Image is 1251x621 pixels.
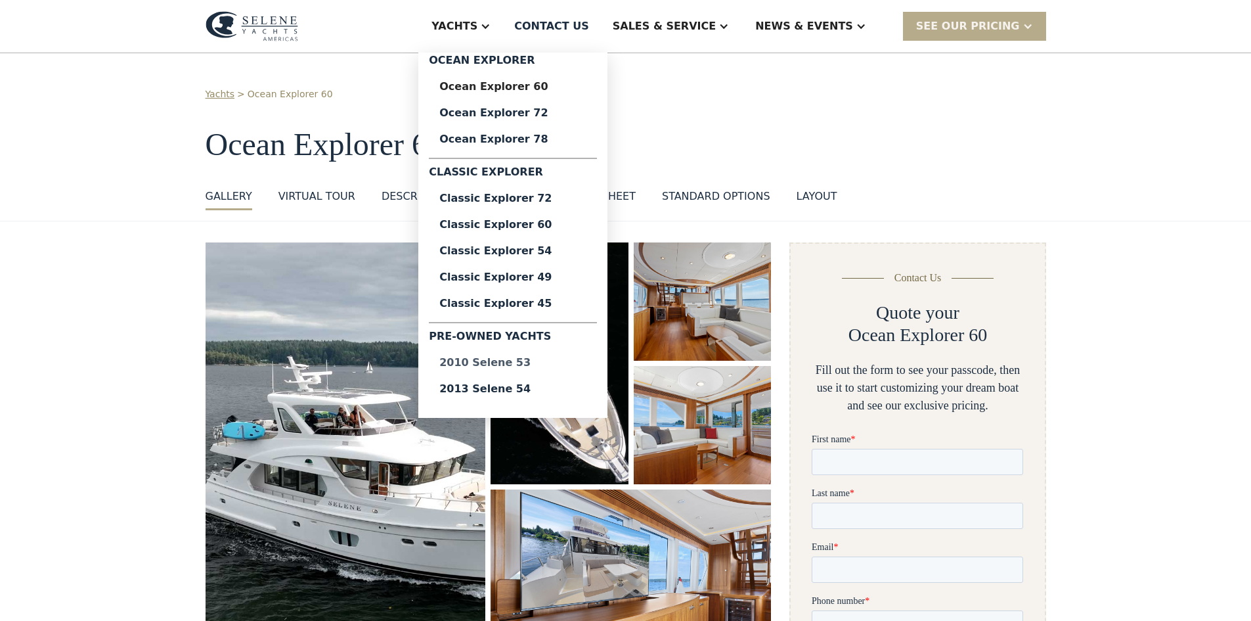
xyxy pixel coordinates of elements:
[916,18,1020,34] div: SEE Our Pricing
[812,361,1023,415] div: Fill out the form to see your passcode, then use it to start customizing your dream boat and see ...
[429,185,597,212] a: Classic Explorer 72
[538,189,636,210] a: Technical sheet
[248,87,333,101] a: Ocean Explorer 60
[429,126,597,152] a: Ocean Explorer 78
[439,108,586,118] div: Ocean Explorer 72
[382,189,452,204] div: DESCRIPTION
[439,384,586,394] div: 2013 Selene 54
[429,164,597,185] div: Classic Explorer
[439,357,586,368] div: 2010 Selene 53
[429,238,597,264] a: Classic Explorer 54
[3,575,120,597] strong: I want to subscribe to your Newsletter.
[1,492,204,515] span: We respect your time - only the good stuff, never spam.
[439,193,586,204] div: Classic Explorer 72
[382,189,452,210] a: DESCRIPTION
[3,534,203,555] span: Reply STOP to unsubscribe at any time.
[237,87,245,101] div: >
[634,366,772,484] a: open lightbox
[206,11,298,41] img: logo
[439,272,586,283] div: Classic Explorer 49
[439,81,586,92] div: Ocean Explorer 60
[514,18,589,34] div: Contact US
[429,350,597,376] a: 2010 Selene 53
[3,575,209,609] span: Unsubscribe any time by clicking the link at the bottom of any message
[278,189,355,210] a: VIRTUAL TOUR
[439,219,586,230] div: Classic Explorer 60
[797,189,837,204] div: layout
[439,298,586,309] div: Classic Explorer 45
[1,448,209,483] span: Tick the box below to receive occasional updates, exclusive offers, and VIP access via text message.
[206,189,252,204] div: GALLERY
[439,246,586,256] div: Classic Explorer 54
[662,189,770,204] div: standard options
[439,134,586,145] div: Ocean Explorer 78
[429,290,597,317] a: Classic Explorer 45
[903,12,1046,40] div: SEE Our Pricing
[429,212,597,238] a: Classic Explorer 60
[15,534,157,543] strong: Yes, I'd like to receive SMS updates.
[613,18,716,34] div: Sales & Service
[538,189,636,204] div: Technical sheet
[429,100,597,126] a: Ocean Explorer 72
[429,376,597,402] a: 2013 Selene 54
[894,270,942,286] div: Contact Us
[848,324,987,346] h2: Ocean Explorer 60
[429,264,597,290] a: Classic Explorer 49
[206,127,1046,162] h1: Ocean Explorer 60
[662,189,770,210] a: standard options
[206,87,235,101] a: Yachts
[429,329,597,350] div: Pre-Owned Yachts
[429,74,597,100] a: Ocean Explorer 60
[755,18,853,34] div: News & EVENTS
[278,189,355,204] div: VIRTUAL TOUR
[3,533,12,541] input: Yes, I'd like to receive SMS updates.Reply STOP to unsubscribe at any time.
[431,18,477,34] div: Yachts
[797,189,837,210] a: layout
[876,302,959,324] h2: Quote your
[206,189,252,210] a: GALLERY
[634,242,772,361] a: open lightbox
[429,53,597,74] div: Ocean Explorer
[3,574,12,583] input: I want to subscribe to your Newsletter.Unsubscribe any time by clicking the link at the bottom of...
[418,53,607,418] nav: Yachts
